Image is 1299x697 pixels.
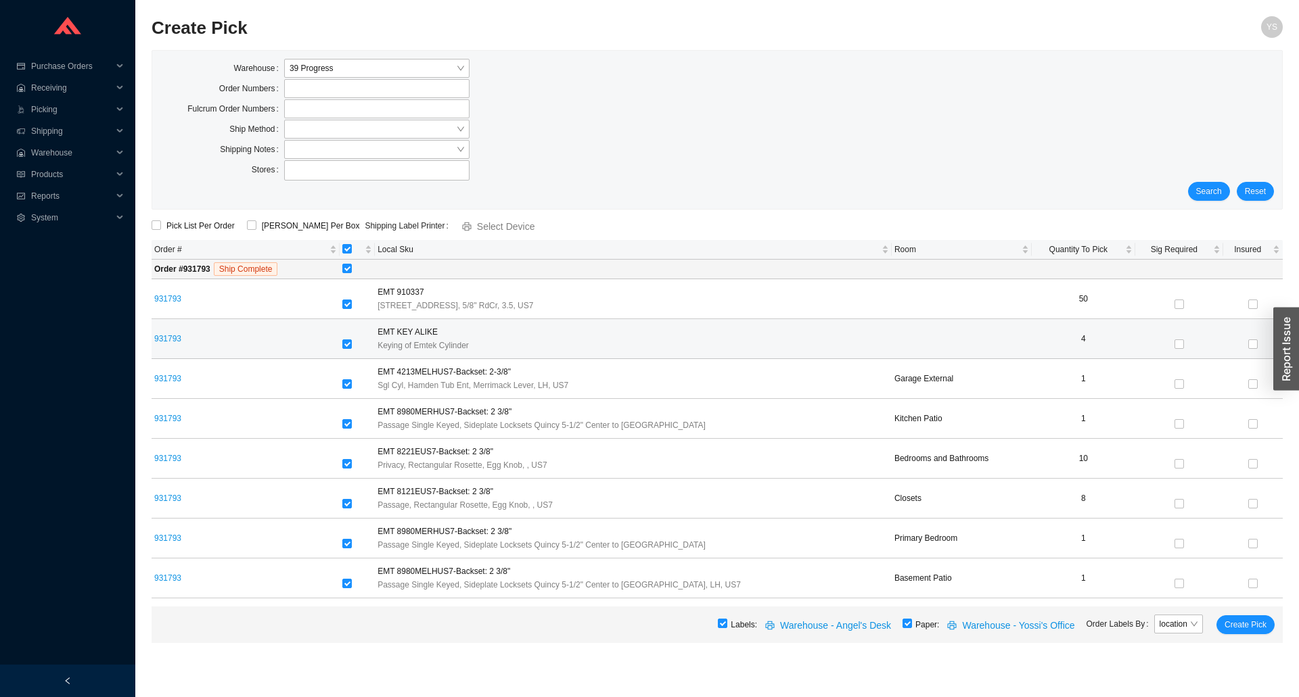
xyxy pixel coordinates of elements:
span: Search [1196,185,1222,198]
td: Bedrooms and Bathrooms [892,439,1032,479]
td: 4 [1032,319,1136,359]
span: Picking [31,99,112,120]
td: 1 [1032,399,1136,439]
strong: Order # 931793 [154,264,210,274]
a: 931793 [154,414,181,423]
span: Room [894,243,1019,256]
label: Ship Method [229,120,284,139]
span: left [64,677,72,685]
span: Privacy, Rectangular Rosette, Egg Knob, , US7 [378,458,547,472]
label: Order Labels By [1087,615,1154,633]
td: Primary Bedroom [892,519,1032,558]
td: 1 [1032,558,1136,598]
th: [object Object] sortable [340,240,375,260]
span: EMT 4213MELHUS7-Backset: 2-3/8" [378,365,511,379]
span: Receiving [31,77,112,99]
span: Quantity To Pick [1034,243,1123,256]
span: read [16,170,26,178]
span: [PERSON_NAME] Per Box [256,219,365,233]
span: System [31,207,112,229]
td: 50 [1032,279,1136,319]
span: Passage Single Keyed, Sideplate Locksets Quincy 5-1/2" Center to [GEOGRAPHIC_DATA], LH, US7 [378,578,741,592]
a: 931793 [154,334,181,343]
button: Reset [1237,182,1274,201]
td: 10 [1032,439,1136,479]
span: credit-card [16,62,26,70]
a: 931793 [154,573,181,583]
span: Order # [154,243,327,256]
span: Create Pick [1225,618,1267,631]
a: 931793 [154,533,181,543]
label: Shipping Notes [220,140,284,159]
span: EMT KEY ALIKE [378,325,438,339]
th: Order # sortable [152,240,340,260]
td: Closets [892,479,1032,519]
span: Sgl Cyl, Hamden Tub Ent, Merrimack Lever, LH, US7 [378,379,568,392]
span: Passage Single Keyed, Sideplate Locksets Quincy 5-1/2" Center to [GEOGRAPHIC_DATA] [378,418,706,432]
span: fund [16,192,26,200]
span: Pick List Per Order [161,219,240,233]
span: Ship Complete [214,262,278,276]
th: Quantity To Pick sortable [1032,240,1136,260]
span: setting [16,214,26,222]
span: Shipping [31,120,112,142]
span: Passage Single Keyed, Sideplate Locksets Quincy 5-1/2" Center to [GEOGRAPHIC_DATA] [378,538,706,552]
span: location [1160,615,1198,633]
span: Warehouse [31,142,112,164]
span: Products [31,164,112,185]
button: printerSelect Device [454,216,547,235]
span: Keying of Emtek Cylinder [378,339,469,352]
a: 931793 [154,294,181,304]
span: Reset [1245,185,1266,198]
td: 1 [1032,519,1136,558]
span: Local Sku [378,243,879,256]
th: Local Sku sortable [375,240,892,260]
label: Shipping Label Printer [365,216,453,235]
span: EMT 8980MELHUS7-Backset: 2 3/8" [378,564,510,578]
div: Labels: Paper: [152,606,1283,643]
label: Stores [252,160,284,179]
th: Insured sortable [1223,240,1283,260]
span: EMT 8980MERHUS7-Backset: 2 3/8" [378,405,511,418]
span: 39 Progress [290,59,464,77]
span: printer [765,621,777,631]
span: YS [1267,16,1277,38]
span: Passage, Rectangular Rosette, Egg Knob, , US7 [378,498,553,512]
td: Garage External [892,359,1032,399]
h2: Create Pick [152,16,1000,40]
label: Fulcrum Order Numbers [187,99,284,118]
a: 931793 [154,454,181,463]
span: Insured [1226,243,1270,256]
button: printerWarehouse - Yossi's Office [939,615,1086,634]
th: Room sortable [892,240,1032,260]
span: EMT 8980MERHUS7-Backset: 2 3/8" [378,525,511,538]
span: Warehouse - Angel's Desk [780,618,891,633]
span: Purchase Orders [31,55,112,77]
label: Warehouse [234,59,284,78]
td: 1 [1032,359,1136,399]
span: EMT 8121EUS7-Backset: 2 3/8" [378,485,493,498]
span: EMT 910337 [378,285,424,299]
span: printer [947,621,959,631]
a: 931793 [154,494,181,503]
span: EMT 8221EUS7-Backset: 2 3/8" [378,445,493,458]
span: Reports [31,185,112,207]
td: 8 [1032,479,1136,519]
label: Order Numbers [219,79,284,98]
button: Create Pick [1216,615,1275,634]
button: printerWarehouse - Angel's Desk [757,615,903,634]
button: Search [1188,182,1230,201]
span: Warehouse - Yossi's Office [962,618,1074,633]
td: Basement Patio [892,558,1032,598]
a: 931793 [154,374,181,383]
span: Sig Required [1138,243,1210,256]
th: Sig Required sortable [1135,240,1223,260]
td: Kitchen Patio [892,399,1032,439]
span: [STREET_ADDRESS], 5/8" RdCr, 3.5, US7 [378,299,533,312]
